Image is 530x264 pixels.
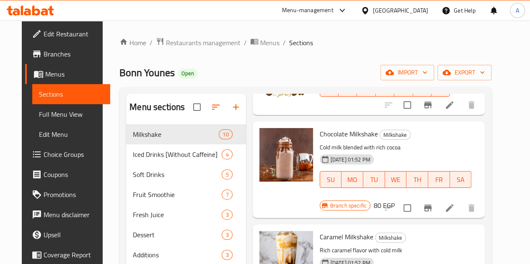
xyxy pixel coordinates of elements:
[388,174,403,186] span: WE
[373,6,428,15] div: [GEOGRAPHIC_DATA]
[126,185,246,205] div: Fruit Smoothie7
[250,37,279,48] a: Menus
[44,190,103,200] span: Promotions
[126,124,246,144] div: Milkshake10
[444,67,485,78] span: export
[341,171,363,188] button: MO
[129,101,185,113] h2: Menu sections
[44,230,103,240] span: Upsell
[375,233,406,243] div: Milkshake
[453,174,468,186] span: SA
[222,171,232,179] span: 5
[320,142,472,153] p: Cold milk blended with rich cocoa
[133,169,222,179] span: Soft Drinks
[25,225,110,245] a: Upsell
[387,67,427,78] span: import
[345,174,360,186] span: MO
[432,174,447,186] span: FR
[133,149,222,159] span: Iced Drinks [Without Caffeine]
[428,171,450,188] button: FR
[282,5,334,15] div: Menu-management
[398,82,409,95] span: TH
[126,144,246,164] div: Iced Drinks [Without Caffeine]4
[222,149,232,159] div: items
[32,104,110,124] a: Full Menu View
[222,169,232,179] div: items
[367,174,382,186] span: TU
[133,230,222,240] span: Dessert
[380,130,411,140] div: Milkshake
[323,174,339,186] span: SU
[44,169,103,179] span: Coupons
[178,70,197,77] span: Open
[39,109,103,119] span: Full Menu View
[380,65,434,80] button: import
[133,250,222,260] span: Additions
[133,210,222,220] span: Fresh Juice
[461,198,481,218] button: delete
[150,38,153,48] li: /
[25,64,110,84] a: Menus
[445,203,455,213] a: Edit menu item
[363,171,385,188] button: TU
[379,82,391,95] span: WE
[450,171,472,188] button: SA
[25,24,110,44] a: Edit Restaurant
[244,38,247,48] li: /
[119,38,146,48] a: Home
[416,82,428,95] span: FR
[178,69,197,79] div: Open
[327,202,370,210] span: Branch specific
[44,29,103,39] span: Edit Restaurant
[342,82,354,95] span: MO
[119,37,491,48] nav: breadcrumb
[188,98,206,116] span: Select all sections
[461,95,481,115] button: delete
[410,174,425,186] span: TH
[222,211,232,219] span: 3
[445,100,455,110] a: Edit menu item
[25,205,110,225] a: Menu disclaimer
[222,231,232,239] span: 3
[25,144,110,164] a: Choice Groups
[323,82,335,95] span: SU
[385,171,407,188] button: WE
[222,251,232,259] span: 3
[320,171,342,188] button: SU
[156,37,240,48] a: Restaurants management
[25,44,110,64] a: Branches
[133,190,222,200] span: Fruit Smoothie
[283,38,286,48] li: /
[25,185,110,205] a: Promotions
[222,191,232,199] span: 7
[260,38,279,48] span: Menus
[119,63,175,82] span: Bonn Younes
[435,82,447,95] span: SA
[25,164,110,185] a: Coupons
[289,38,313,48] span: Sections
[360,82,372,95] span: TU
[222,151,232,159] span: 4
[39,129,103,139] span: Edit Menu
[44,250,103,260] span: Coverage Report
[126,205,246,225] div: Fresh Juice3
[327,156,374,164] span: [DATE] 01:52 PM
[219,131,232,138] span: 10
[375,233,406,243] span: Milkshake
[259,128,313,182] img: Chocolate Milkshake
[44,149,103,159] span: Choice Groups
[222,190,232,200] div: items
[222,230,232,240] div: items
[126,225,246,245] div: Dessert3
[44,49,103,59] span: Branches
[398,96,416,114] span: Select to update
[320,245,472,256] p: Rich caramel flavor with cold milk
[222,250,232,260] div: items
[374,200,395,211] h6: 80 EGP
[32,84,110,104] a: Sections
[219,129,232,139] div: items
[133,129,219,139] span: Milkshake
